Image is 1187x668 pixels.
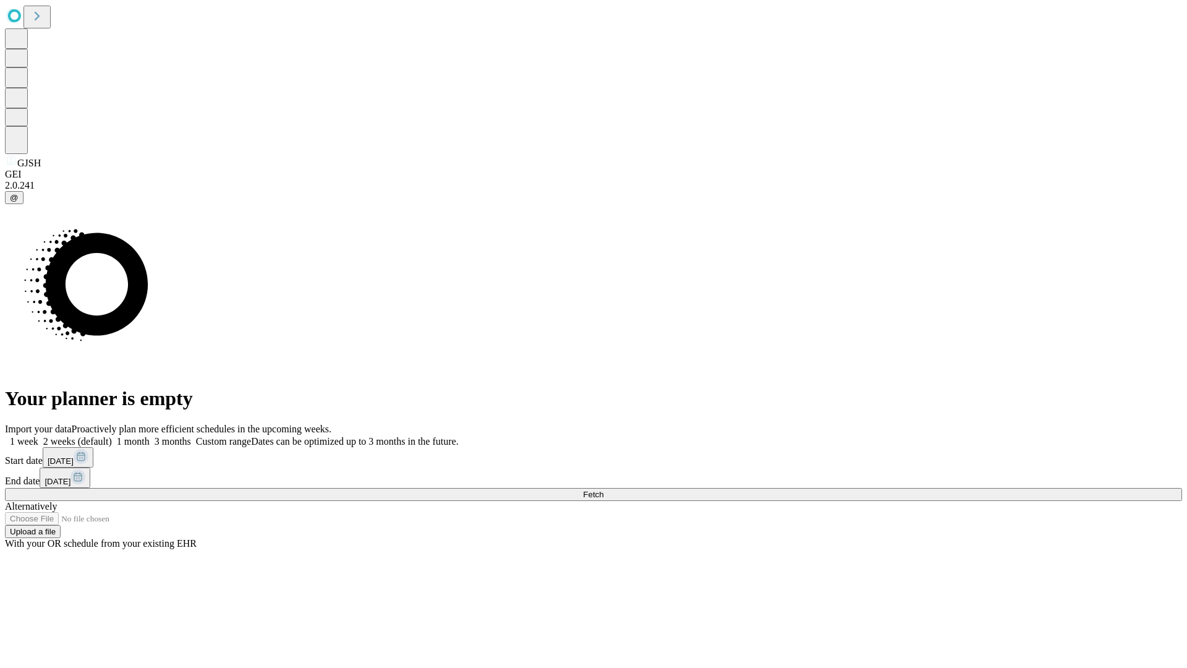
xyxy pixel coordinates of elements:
button: Fetch [5,488,1182,501]
span: 3 months [155,436,191,447]
span: Fetch [583,490,603,499]
span: Import your data [5,424,72,434]
span: Dates can be optimized up to 3 months in the future. [251,436,458,447]
button: [DATE] [43,447,93,468]
span: Custom range [196,436,251,447]
button: [DATE] [40,468,90,488]
span: With your OR schedule from your existing EHR [5,538,197,549]
div: End date [5,468,1182,488]
h1: Your planner is empty [5,387,1182,410]
span: [DATE] [45,477,70,486]
span: Proactively plan more efficient schedules in the upcoming weeks. [72,424,331,434]
span: Alternatively [5,501,57,512]
div: GEI [5,169,1182,180]
span: 1 month [117,436,150,447]
div: 2.0.241 [5,180,1182,191]
span: GJSH [17,158,41,168]
button: Upload a file [5,525,61,538]
span: [DATE] [48,456,74,466]
span: 2 weeks (default) [43,436,112,447]
span: 1 week [10,436,38,447]
span: @ [10,193,19,202]
div: Start date [5,447,1182,468]
button: @ [5,191,23,204]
